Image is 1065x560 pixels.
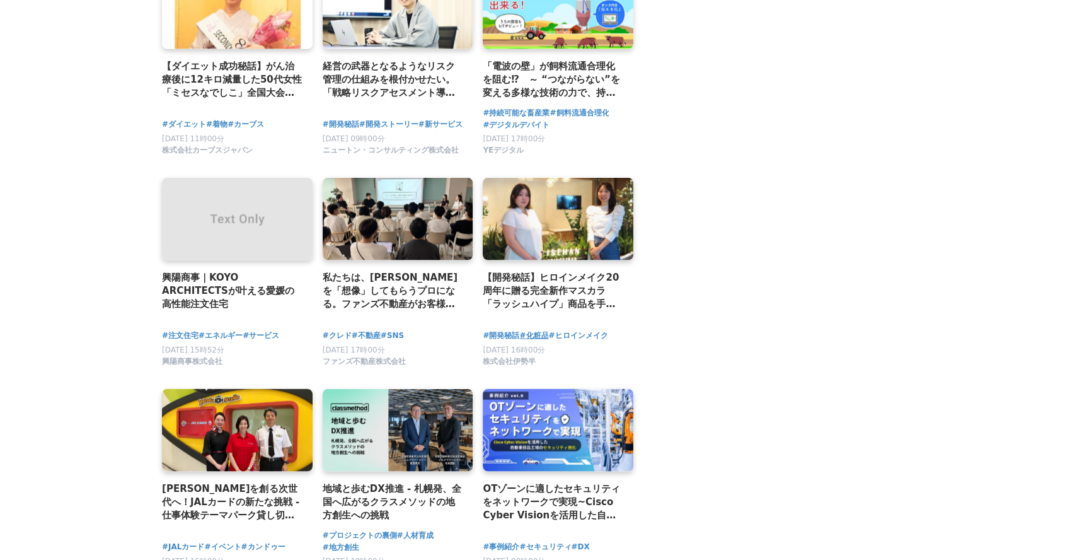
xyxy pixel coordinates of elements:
a: 経営の武器となるようなリスク管理の仕組みを根付かせたい。「戦略リスクアセスメント導入支援サービス」がもたらす価値と開発に込めた熱意 [323,59,463,100]
a: #カーブス [227,119,264,131]
a: #注文住宅 [162,330,199,342]
a: #プロジェクトの裏側 [323,530,397,542]
a: ニュートン・コンサルティング株式会社 [323,149,459,158]
a: 地域と歩むDX推進 - 札幌発、全国へ広がるクラスメソッドの地方創生への挑戦 [323,482,463,523]
a: 株式会社カーブスジャパン [162,149,253,158]
span: 株式会社伊勢半 [483,356,536,367]
a: YEデジタル [483,149,524,158]
a: #開発秘話 [483,330,519,342]
a: #開発ストーリー [359,119,418,131]
a: #イベント [204,541,241,553]
a: 【ダイエット成功秘話】がん治療後に12キロ減量した50代女性「ミセスなでしこ」全国大会で準グランプリに [162,59,302,100]
a: #JALカード [162,541,204,553]
a: #デジタルデバイト [483,119,550,131]
a: #ダイエット [162,119,206,131]
a: #人材育成 [397,530,434,542]
span: 株式会社カーブスジャパン [162,145,253,156]
a: #不動産 [352,330,381,342]
a: #持続可能な畜産業 [483,107,550,119]
a: #開発秘話 [323,119,359,131]
a: ファンズ不動産株式会社 [323,360,406,369]
a: 「電波の壁」が飼料流通合理化を阻む⁉ ～ “つながらない”を変える多様な技術の力で、持続可能な畜産へ ～ [483,59,623,100]
a: #着物 [206,119,227,131]
a: #化粧品 [519,330,548,342]
span: YEデジタル [483,145,524,156]
span: [DATE] 17時00分 [483,134,545,143]
a: 株式会社伊勢半 [483,360,536,369]
a: [PERSON_NAME]を創る次世代へ！JALカードの新たな挑戦 - 仕事体験テーマパーク貸し切りイベントの開催 - [162,482,302,523]
a: #SNS [381,330,404,342]
a: #地方創生 [323,542,359,554]
span: ファンズ不動産株式会社 [323,356,406,367]
a: 興陽商事｜KOYO ARCHITECTSが叶える愛媛の高性能注文住宅 [162,271,302,312]
a: #DX [571,541,589,553]
span: ニュートン・コンサルティング株式会社 [323,145,459,156]
a: 興陽商事株式会社 [162,360,222,369]
a: #カンドゥー [241,541,285,553]
span: [DATE] 16時00分 [483,346,545,354]
a: #セキュリティ [519,541,571,553]
a: #エネルギー [199,330,243,342]
a: #飼料流通合理化 [550,107,609,119]
a: 私たちは、[PERSON_NAME]を「想像」してもらうプロになる。ファンズ不動産がお客様と創る「最高の体験」のための新クレドを発表。 [323,271,463,312]
span: [DATE] 17時00分 [323,346,385,354]
a: OTゾーンに適したセキュリティをネットワークで実現~Cisco Cyber Visionを活用した自動車部品工場のセキュリティ強化~ [483,482,623,523]
span: [DATE] 09時00分 [323,134,385,143]
a: 【開発秘話】ヒロインメイク20周年に贈る完全新作マスカラ「ラッシュハイプ」商品を手にした瞬間の喜び・使った瞬間の驚きを届ける道のり [483,271,623,312]
span: 興陽商事株式会社 [162,356,222,367]
a: #ヒロインメイク [548,330,607,342]
span: [DATE] 15時52分 [162,346,224,354]
a: #事例紹介 [483,541,519,553]
a: #新サービス [418,119,463,131]
a: #クレド [323,330,352,342]
a: #サービス [243,330,279,342]
span: [DATE] 11時00分 [162,134,224,143]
